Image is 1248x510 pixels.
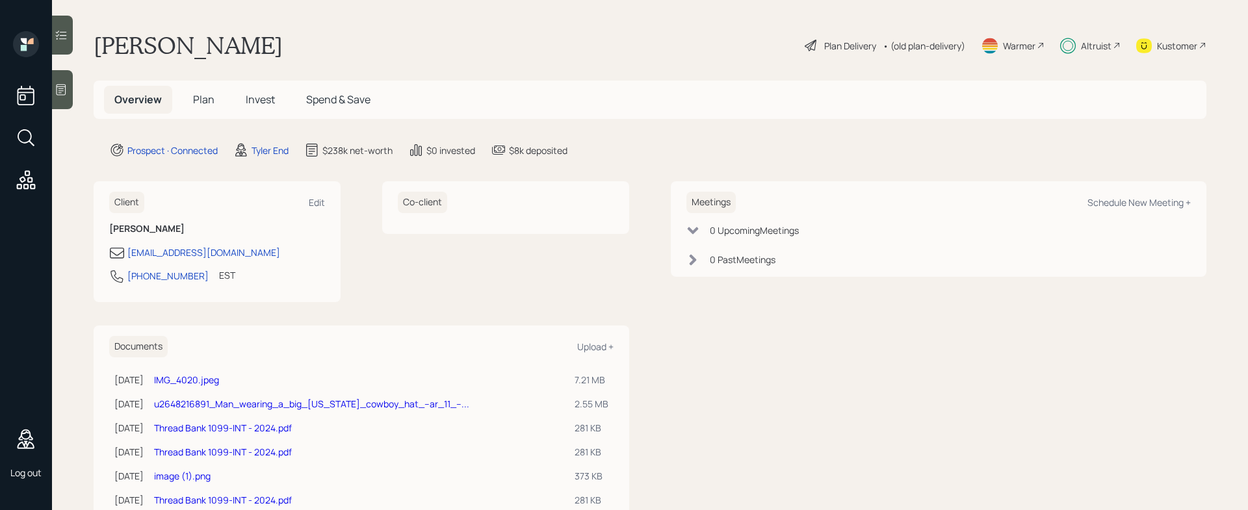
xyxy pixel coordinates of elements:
[252,144,289,157] div: Tyler End
[306,92,370,107] span: Spend & Save
[575,373,608,387] div: 7.21 MB
[109,223,325,235] h6: [PERSON_NAME]
[10,466,42,479] div: Log out
[322,144,393,157] div: $238k net-worth
[154,398,469,410] a: u2648216891_Man_wearing_a_big_[US_STATE]_cowboy_hat_--ar_11_--...
[114,445,144,459] div: [DATE]
[309,196,325,209] div: Edit
[686,192,736,213] h6: Meetings
[575,397,608,411] div: 2.55 MB
[154,446,292,458] a: Thread Bank 1099-INT - 2024.pdf
[109,192,144,213] h6: Client
[114,421,144,435] div: [DATE]
[127,246,280,259] div: [EMAIL_ADDRESS][DOMAIN_NAME]
[219,268,235,282] div: EST
[575,469,608,483] div: 373 KB
[114,397,144,411] div: [DATE]
[575,421,608,435] div: 281 KB
[193,92,214,107] span: Plan
[1003,39,1035,53] div: Warmer
[509,144,567,157] div: $8k deposited
[824,39,876,53] div: Plan Delivery
[127,144,218,157] div: Prospect · Connected
[1157,39,1197,53] div: Kustomer
[710,223,799,237] div: 0 Upcoming Meeting s
[94,31,283,60] h1: [PERSON_NAME]
[109,336,168,357] h6: Documents
[114,92,162,107] span: Overview
[114,373,144,387] div: [DATE]
[154,422,292,434] a: Thread Bank 1099-INT - 2024.pdf
[154,470,211,482] a: image (1).png
[246,92,275,107] span: Invest
[710,253,775,266] div: 0 Past Meeting s
[1087,196,1191,209] div: Schedule New Meeting +
[1081,39,1111,53] div: Altruist
[426,144,475,157] div: $0 invested
[114,469,144,483] div: [DATE]
[114,493,144,507] div: [DATE]
[883,39,965,53] div: • (old plan-delivery)
[575,493,608,507] div: 281 KB
[577,340,614,353] div: Upload +
[154,494,292,506] a: Thread Bank 1099-INT - 2024.pdf
[127,269,209,283] div: [PHONE_NUMBER]
[575,445,608,459] div: 281 KB
[154,374,219,386] a: IMG_4020.jpeg
[398,192,447,213] h6: Co-client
